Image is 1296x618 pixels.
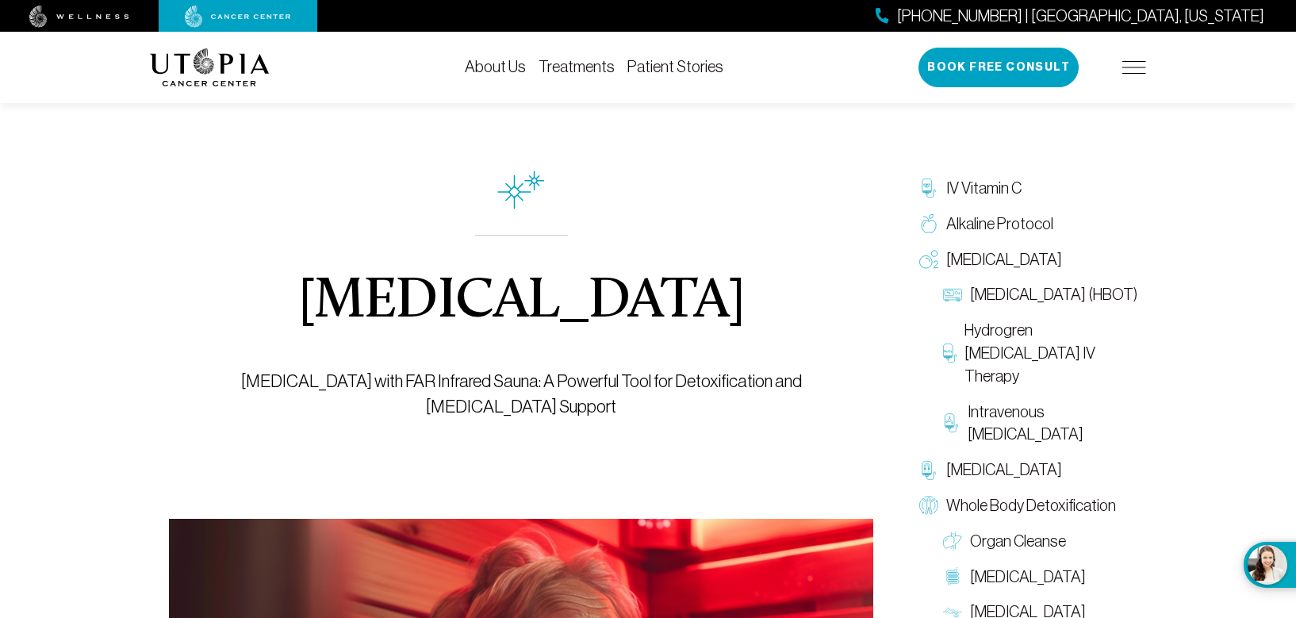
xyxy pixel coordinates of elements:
img: Oxygen Therapy [919,250,938,269]
img: Alkaline Protocol [919,214,938,233]
a: Organ Cleanse [935,524,1146,559]
span: [MEDICAL_DATA] [970,566,1086,589]
a: Intravenous [MEDICAL_DATA] [935,394,1146,453]
a: About Us [465,58,526,75]
img: Hyperbaric Oxygen Therapy (HBOT) [943,286,962,305]
h1: [MEDICAL_DATA] [298,274,745,331]
img: icon-hamburger [1122,61,1146,74]
img: Whole Body Detoxification [919,496,938,515]
span: Alkaline Protocol [946,213,1053,236]
a: [MEDICAL_DATA] [911,242,1146,278]
p: [MEDICAL_DATA] with FAR Infrared Sauna: A Powerful Tool for Detoxification and [MEDICAL_DATA] Sup... [205,369,838,420]
img: Hydrogren Peroxide IV Therapy [943,344,957,363]
img: Intravenous Ozone Therapy [943,413,960,432]
span: IV Vitamin C [946,177,1022,200]
span: [MEDICAL_DATA] (HBOT) [970,283,1137,306]
span: Whole Body Detoxification [946,494,1116,517]
span: [MEDICAL_DATA] [946,459,1062,482]
a: [MEDICAL_DATA] (HBOT) [935,277,1146,313]
img: IV Vitamin C [919,178,938,198]
img: logo [150,48,270,86]
a: Alkaline Protocol [911,206,1146,242]
a: [MEDICAL_DATA] [911,452,1146,488]
span: Intravenous [MEDICAL_DATA] [968,401,1138,447]
img: icon [497,171,545,209]
a: [PHONE_NUMBER] | [GEOGRAPHIC_DATA], [US_STATE] [876,5,1264,28]
img: cancer center [185,6,291,28]
a: Whole Body Detoxification [911,488,1146,524]
a: Hydrogren [MEDICAL_DATA] IV Therapy [935,313,1146,393]
img: wellness [29,6,129,28]
img: Chelation Therapy [919,461,938,480]
img: Colon Therapy [943,567,962,586]
a: Treatments [539,58,615,75]
a: Patient Stories [627,58,723,75]
span: Hydrogren [MEDICAL_DATA] IV Therapy [964,319,1138,387]
span: Organ Cleanse [970,530,1066,553]
img: Organ Cleanse [943,532,962,551]
a: [MEDICAL_DATA] [935,559,1146,595]
span: [PHONE_NUMBER] | [GEOGRAPHIC_DATA], [US_STATE] [897,5,1264,28]
span: [MEDICAL_DATA] [946,248,1062,271]
a: IV Vitamin C [911,171,1146,206]
button: Book Free Consult [918,48,1079,87]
